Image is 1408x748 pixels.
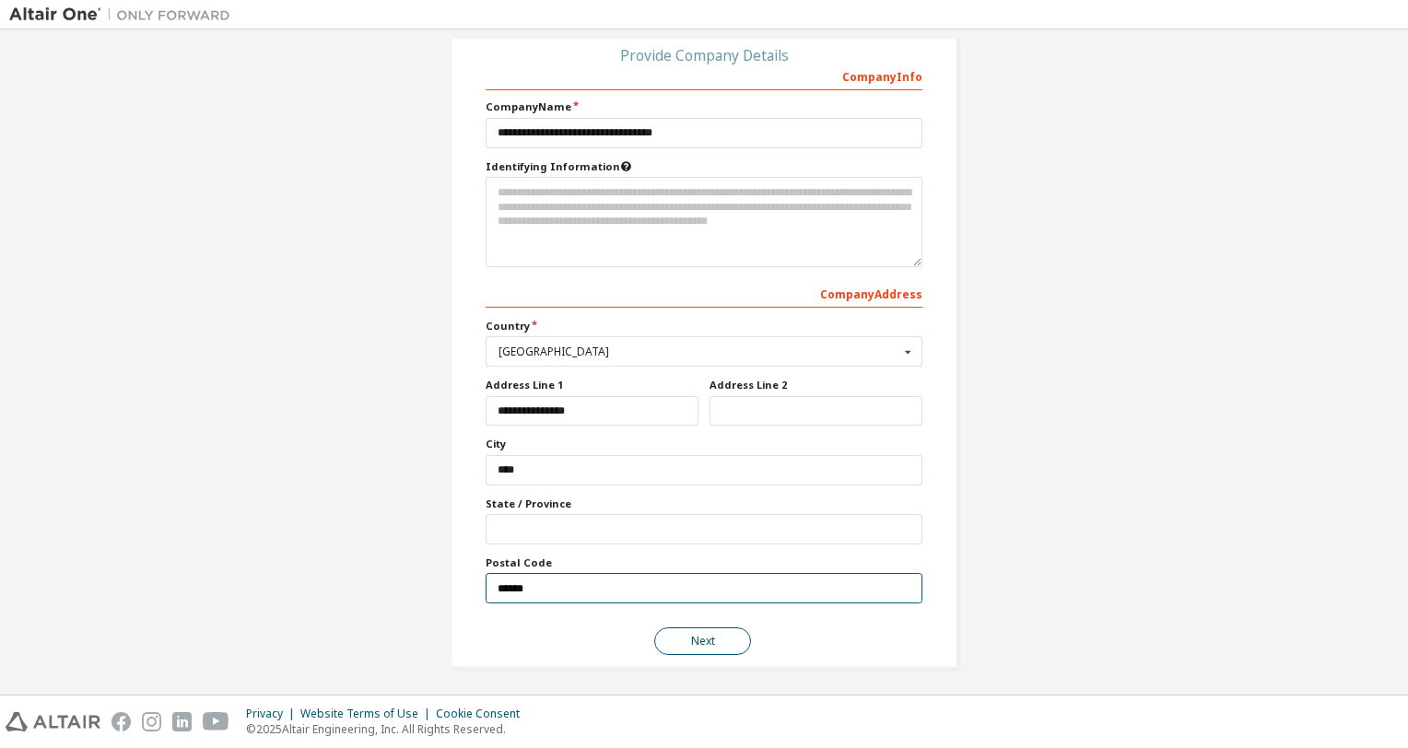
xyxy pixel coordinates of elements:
[486,159,922,174] label: Please provide any information that will help our support team identify your company. Email and n...
[203,712,229,731] img: youtube.svg
[300,707,436,721] div: Website Terms of Use
[142,712,161,731] img: instagram.svg
[9,6,240,24] img: Altair One
[172,712,192,731] img: linkedin.svg
[486,555,922,570] label: Postal Code
[486,437,922,451] label: City
[246,721,531,737] p: © 2025 Altair Engineering, Inc. All Rights Reserved.
[486,50,922,61] div: Provide Company Details
[436,707,531,721] div: Cookie Consent
[6,712,100,731] img: altair_logo.svg
[486,99,922,114] label: Company Name
[486,319,922,333] label: Country
[486,278,922,308] div: Company Address
[111,712,131,731] img: facebook.svg
[654,627,751,655] button: Next
[486,378,698,392] label: Address Line 1
[499,346,899,357] div: [GEOGRAPHIC_DATA]
[246,707,300,721] div: Privacy
[710,378,922,392] label: Address Line 2
[486,61,922,90] div: Company Info
[486,497,922,511] label: State / Province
